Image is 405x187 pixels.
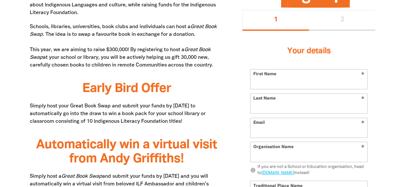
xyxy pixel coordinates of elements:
p: Simply host your Great Book Swap and submit your funds by [DATE] to automatically go into the dra... [30,102,223,125]
em: Great Book Swap [30,48,211,60]
span: Early Bird Offer [82,83,171,95]
span: Automatically win a virtual visit from Andy Griffiths! [36,139,217,165]
i: info [250,168,256,173]
button: Stage 1 [242,10,309,31]
p: Schools, libraries, universities, book clubs and individuals can host a . The idea is to swap a f... [30,23,223,69]
em: Great Book Swap [61,174,102,179]
h3: Your details [250,38,368,64]
a: [DOMAIN_NAME] [262,171,294,175]
em: Great Book Swap [30,25,217,37]
div: If you are not a School or Education organisation, head to instead! [257,164,368,176]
